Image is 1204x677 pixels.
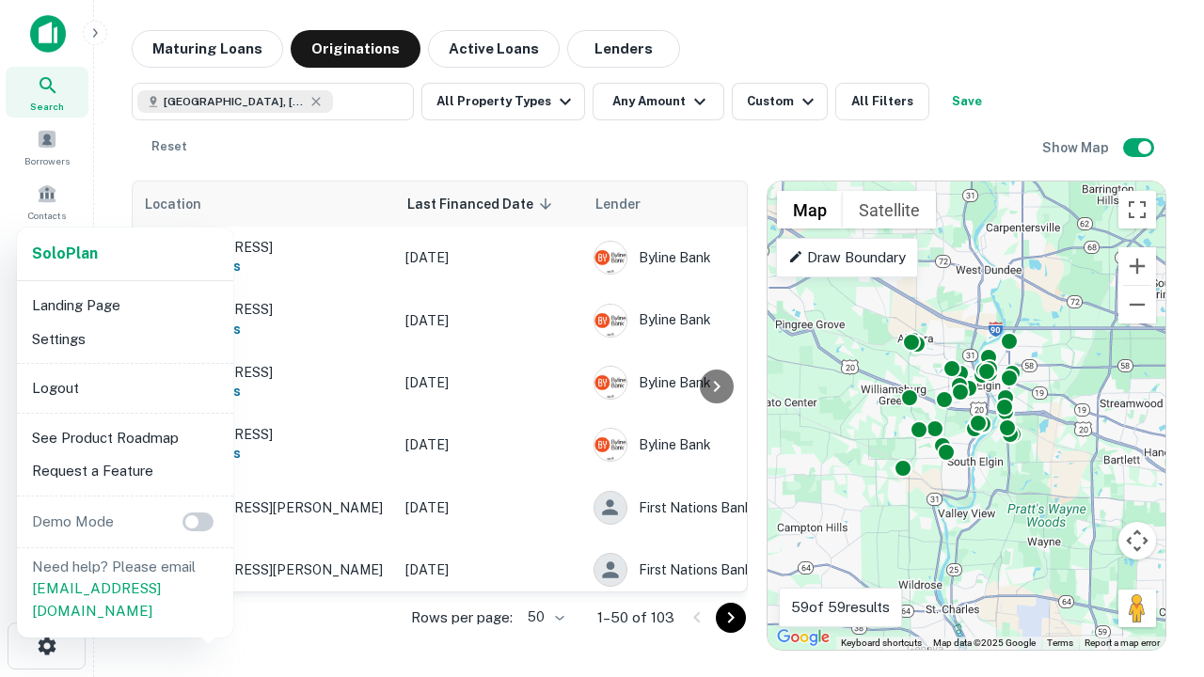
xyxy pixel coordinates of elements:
[24,511,121,533] p: Demo Mode
[32,244,98,262] strong: Solo Plan
[24,421,226,455] li: See Product Roadmap
[24,289,226,323] li: Landing Page
[32,556,218,622] p: Need help? Please email
[32,580,161,619] a: [EMAIL_ADDRESS][DOMAIN_NAME]
[24,454,226,488] li: Request a Feature
[24,371,226,405] li: Logout
[24,323,226,356] li: Settings
[32,243,98,265] a: SoloPlan
[1110,527,1204,617] iframe: Chat Widget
